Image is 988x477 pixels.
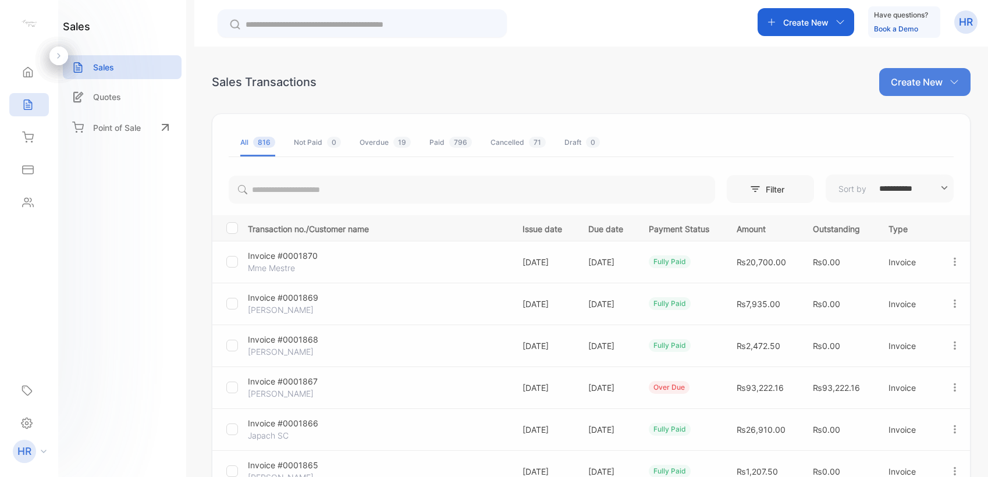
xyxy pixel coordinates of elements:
a: Sales [63,55,182,79]
div: Cancelled [491,137,546,148]
span: ₨0.00 [813,467,840,476]
div: Draft [564,137,600,148]
div: All [240,137,275,148]
button: Create New [758,8,854,36]
a: Quotes [63,85,182,109]
span: 816 [253,137,275,148]
p: HR [959,15,973,30]
a: Book a Demo [874,24,918,33]
p: [DATE] [588,423,626,436]
span: 19 [393,137,411,148]
p: Payment Status [649,220,712,235]
p: Create New [783,16,829,29]
p: Invoice [889,382,925,394]
span: 0 [327,137,341,148]
span: ₨26,910.00 [737,425,786,435]
div: fully paid [649,423,691,436]
p: Invoice #0001868 [248,333,335,346]
p: [DATE] [588,298,626,310]
span: 796 [449,137,472,148]
p: [DATE] [588,340,626,352]
button: Create New [879,68,971,96]
span: ₨0.00 [813,341,840,351]
p: [PERSON_NAME] [248,387,335,400]
p: [DATE] [523,340,564,352]
span: 71 [529,137,546,148]
p: Invoice #0001866 [248,417,335,429]
p: [DATE] [523,382,564,394]
span: ₨2,472.50 [737,341,780,351]
div: Overdue [360,137,411,148]
p: Transaction no./Customer name [248,220,508,235]
p: Invoice [889,340,925,352]
div: fully paid [649,297,691,310]
p: [DATE] [588,256,626,268]
p: Create New [891,75,943,89]
button: Filter [727,175,814,203]
div: Sales Transactions [212,73,317,91]
p: Invoice [889,423,925,436]
p: Invoice #0001869 [248,291,335,304]
p: [DATE] [523,423,564,436]
p: Have questions? [874,9,928,21]
p: Invoice #0001870 [248,250,335,262]
p: Invoice [889,298,925,310]
button: Sort by [826,175,954,202]
p: [PERSON_NAME] [248,304,335,316]
p: [DATE] [523,256,564,268]
span: ₨0.00 [813,257,840,267]
p: Amount [737,220,789,235]
div: fully paid [649,255,691,268]
p: Point of Sale [93,122,141,134]
div: over due [649,381,690,394]
p: [DATE] [523,298,564,310]
div: Paid [429,137,472,148]
p: [PERSON_NAME] [248,346,335,358]
p: Invoice #0001865 [248,459,335,471]
p: HR [17,444,31,459]
p: Sales [93,61,114,73]
p: Invoice #0001867 [248,375,335,387]
div: fully paid [649,339,691,352]
p: Japach SC [248,429,335,442]
img: logo [20,15,38,33]
button: HR [954,8,978,36]
span: ₨93,222.16 [737,383,784,393]
div: Not Paid [294,137,341,148]
h1: sales [63,19,90,34]
p: Due date [588,220,626,235]
p: Mme Mestre [248,262,335,274]
p: Issue date [523,220,564,235]
p: Filter [766,183,791,195]
span: ₨20,700.00 [737,257,786,267]
span: ₨0.00 [813,299,840,309]
span: 0 [586,137,600,148]
p: [DATE] [588,382,626,394]
span: ₨1,207.50 [737,467,778,476]
span: ₨93,222.16 [813,383,860,393]
a: Point of Sale [63,115,182,140]
p: Type [889,220,925,235]
p: Invoice [889,256,925,268]
p: Quotes [93,91,121,103]
span: ₨7,935.00 [737,299,780,309]
p: Outstanding [813,220,865,235]
span: ₨0.00 [813,425,840,435]
p: Sort by [838,183,866,195]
